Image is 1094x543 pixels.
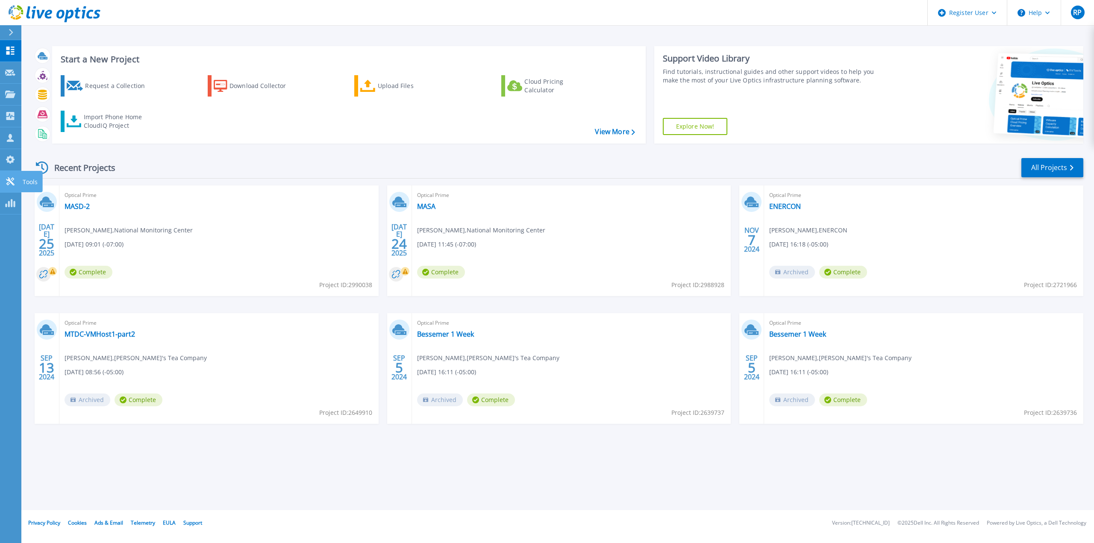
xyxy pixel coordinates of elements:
[769,318,1078,328] span: Optical Prime
[671,280,724,290] span: Project ID: 2988928
[595,128,635,136] a: View More
[897,520,979,526] li: © 2025 Dell Inc. All Rights Reserved
[23,171,38,193] p: Tools
[65,240,124,249] span: [DATE] 09:01 (-07:00)
[417,226,545,235] span: [PERSON_NAME] , National Monitoring Center
[744,352,760,383] div: SEP 2024
[769,240,828,249] span: [DATE] 16:18 (-05:00)
[1024,408,1077,417] span: Project ID: 2639736
[391,240,407,247] span: 24
[391,352,407,383] div: SEP 2024
[417,266,465,279] span: Complete
[61,55,635,64] h3: Start a New Project
[769,191,1078,200] span: Optical Prime
[28,519,60,526] a: Privacy Policy
[744,224,760,255] div: NOV 2024
[748,364,756,371] span: 5
[33,157,127,178] div: Recent Projects
[85,77,153,94] div: Request a Collection
[417,393,463,406] span: Archived
[748,236,756,244] span: 7
[417,353,559,363] span: [PERSON_NAME] , [PERSON_NAME]'s Tea Company
[131,519,155,526] a: Telemetry
[501,75,597,97] a: Cloud Pricing Calculator
[378,77,446,94] div: Upload Files
[65,393,110,406] span: Archived
[84,113,150,130] div: Import Phone Home CloudIQ Project
[208,75,303,97] a: Download Collector
[769,330,826,338] a: Bessemer 1 Week
[1024,280,1077,290] span: Project ID: 2721966
[769,353,912,363] span: [PERSON_NAME] , [PERSON_NAME]'s Tea Company
[39,240,54,247] span: 25
[819,393,867,406] span: Complete
[183,519,202,526] a: Support
[319,280,372,290] span: Project ID: 2990038
[391,224,407,255] div: [DATE] 2025
[769,226,847,235] span: [PERSON_NAME] , ENERCON
[38,352,55,383] div: SEP 2024
[319,408,372,417] span: Project ID: 2649910
[65,202,90,211] a: MASD-2
[819,266,867,279] span: Complete
[769,367,828,377] span: [DATE] 16:11 (-05:00)
[354,75,450,97] a: Upload Files
[467,393,515,406] span: Complete
[663,118,728,135] a: Explore Now!
[39,364,54,371] span: 13
[769,202,801,211] a: ENERCON
[38,224,55,255] div: [DATE] 2025
[987,520,1086,526] li: Powered by Live Optics, a Dell Technology
[65,226,193,235] span: [PERSON_NAME] , National Monitoring Center
[115,393,162,406] span: Complete
[68,519,87,526] a: Cookies
[65,330,135,338] a: MTDC-VMHost1-part2
[1073,9,1082,16] span: RP
[65,191,373,200] span: Optical Prime
[769,393,815,406] span: Archived
[671,408,724,417] span: Project ID: 2639737
[663,53,885,64] div: Support Video Library
[94,519,123,526] a: Ads & Email
[65,353,207,363] span: [PERSON_NAME] , [PERSON_NAME]'s Tea Company
[417,191,726,200] span: Optical Prime
[417,202,435,211] a: MASA
[65,318,373,328] span: Optical Prime
[1021,158,1083,177] a: All Projects
[417,318,726,328] span: Optical Prime
[65,367,124,377] span: [DATE] 08:56 (-05:00)
[417,240,476,249] span: [DATE] 11:45 (-07:00)
[229,77,298,94] div: Download Collector
[832,520,890,526] li: Version: [TECHNICAL_ID]
[61,75,156,97] a: Request a Collection
[417,367,476,377] span: [DATE] 16:11 (-05:00)
[417,330,474,338] a: Bessemer 1 Week
[769,266,815,279] span: Archived
[65,266,112,279] span: Complete
[524,77,593,94] div: Cloud Pricing Calculator
[163,519,176,526] a: EULA
[395,364,403,371] span: 5
[663,68,885,85] div: Find tutorials, instructional guides and other support videos to help you make the most of your L...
